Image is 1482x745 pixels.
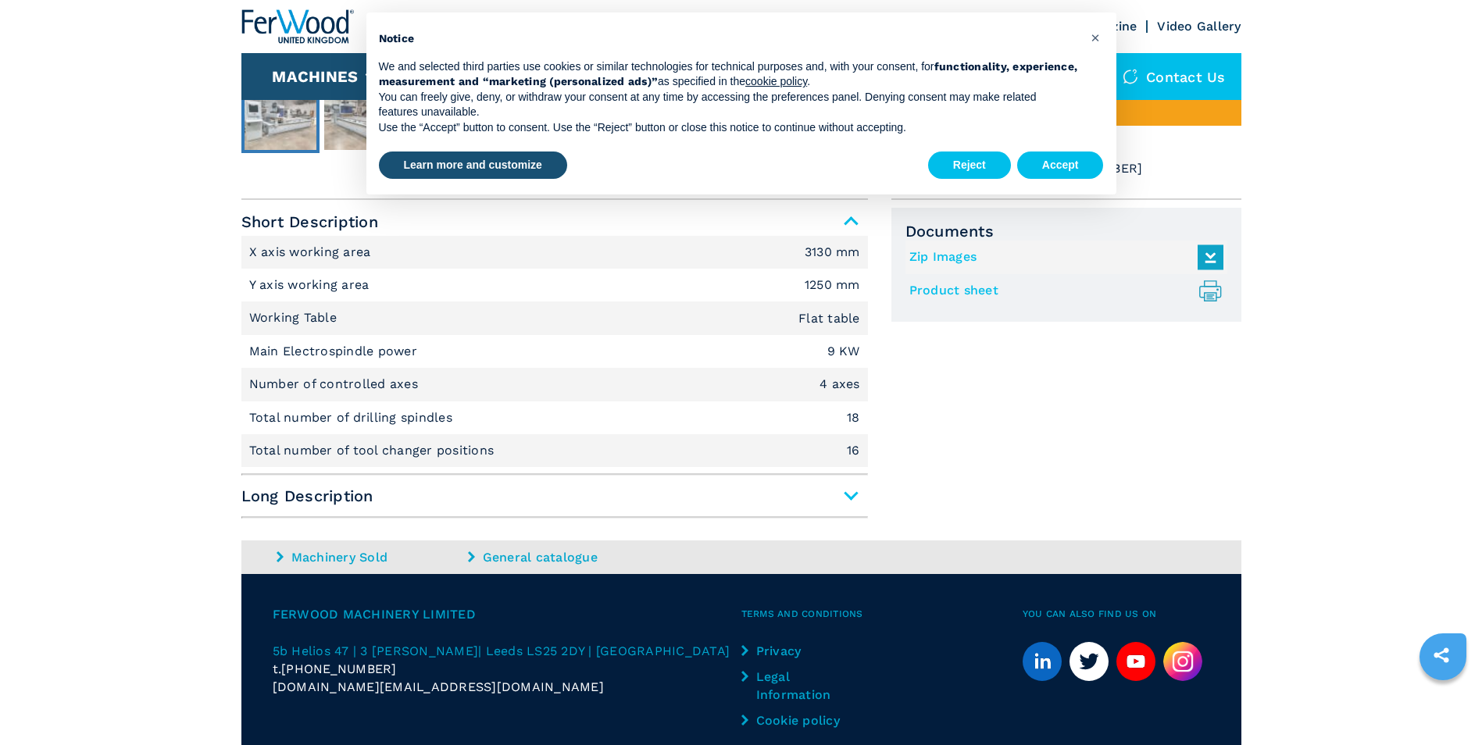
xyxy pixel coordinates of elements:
a: sharethis [1422,636,1461,675]
em: 1250 mm [805,279,860,291]
em: 9 KW [827,345,860,358]
strong: functionality, experience, measurement and “marketing (personalized ads)” [379,60,1078,88]
p: X axis working area [249,244,375,261]
p: Working Table [249,309,341,326]
em: 16 [847,444,860,457]
em: 3130 mm [805,246,860,258]
p: Main Electrospindle power [249,343,422,360]
span: [DOMAIN_NAME][EMAIL_ADDRESS][DOMAIN_NAME] [273,678,604,696]
a: Product sheet [909,278,1216,304]
a: Zip Images [909,244,1216,270]
span: You can also find us on [1023,605,1210,623]
button: Learn more and customize [379,151,567,180]
button: Reject [928,151,1011,180]
a: 5b Helios 47 | 3 [PERSON_NAME]| Leeds LS25 2DY | [GEOGRAPHIC_DATA] [273,642,741,660]
div: t. [273,660,741,678]
em: 4 axes [820,378,860,390]
span: Long Description [241,482,868,510]
span: Documents [905,222,1227,241]
span: Short Description [241,208,868,236]
p: Use the “Accept” button to consent. Use the “Reject” button or close this notice to continue with... [379,120,1079,136]
span: Terms and Conditions [741,605,1023,623]
a: twitter [1070,642,1109,681]
span: 5b Helios 47 | 3 [PERSON_NAME] [273,643,479,658]
div: Contact us [1107,53,1241,100]
a: linkedin [1023,642,1062,681]
button: Machines [272,67,358,86]
div: Short Description [241,236,868,468]
img: Ferwood [241,9,354,44]
button: Go to Slide 2 [321,91,399,153]
button: Go to Slide 1 [241,91,320,153]
a: Video Gallery [1157,19,1241,34]
img: 3002ef6c86c077b70efc2e2aa42ad041 [324,94,396,150]
nav: Thumbnail Navigation [241,91,868,153]
p: Total number of tool changer positions [249,442,498,459]
button: Close this notice [1084,25,1109,50]
a: General catalogue [468,548,655,566]
span: × [1091,28,1100,47]
a: Legal Information [741,668,851,704]
p: Total number of drilling spindles [249,409,457,426]
img: Contact us [1123,69,1138,84]
p: Number of controlled axes [249,376,423,393]
button: Accept [1017,151,1104,180]
p: Y axis working area [249,276,373,294]
span: | Leeds LS25 2DY | [GEOGRAPHIC_DATA] [478,643,730,658]
span: [PHONE_NUMBER] [281,660,397,678]
img: Instagram [1163,642,1202,681]
h2: Notice [379,31,1079,47]
img: 19ca9333d01082692e9ccd85ea30a448 [245,94,316,150]
a: Cookie policy [741,711,851,729]
a: youtube [1116,642,1155,681]
a: cookie policy [745,75,807,87]
p: You can freely give, deny, or withdraw your consent at any time by accessing the preferences pane... [379,90,1079,120]
a: Machinery Sold [277,548,464,566]
a: Privacy [741,642,851,660]
p: We and selected third parties use cookies or similar technologies for technical purposes and, wit... [379,59,1079,90]
em: Flat table [798,312,860,325]
iframe: Chat [1416,675,1470,733]
span: Ferwood Machinery Limited [273,605,741,623]
em: 18 [847,412,860,424]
